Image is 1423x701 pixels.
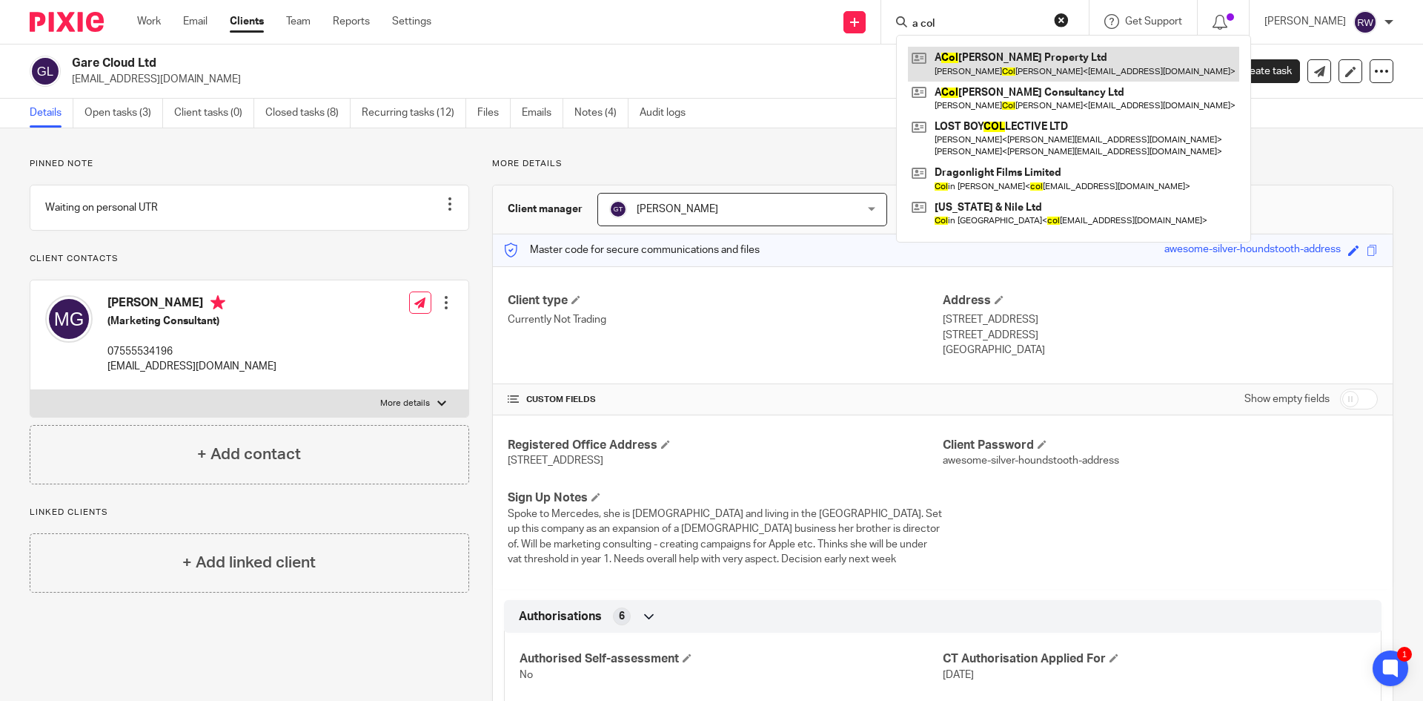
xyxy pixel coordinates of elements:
h4: [PERSON_NAME] [107,295,276,314]
a: Open tasks (3) [84,99,163,128]
p: Currently Not Trading [508,312,943,327]
p: [EMAIL_ADDRESS][DOMAIN_NAME] [72,72,1192,87]
h4: + Add linked client [182,551,316,574]
a: Files [477,99,511,128]
p: Pinned note [30,158,469,170]
h3: Client manager [508,202,583,217]
p: [EMAIL_ADDRESS][DOMAIN_NAME] [107,359,276,374]
p: 07555534196 [107,344,276,359]
p: More details [492,158,1393,170]
div: 1 [1397,647,1412,662]
h4: Authorised Self-assessment [520,651,943,667]
p: Linked clients [30,507,469,519]
h5: (Marketing Consultant) [107,314,276,329]
h4: + Add contact [197,443,301,466]
a: Work [137,14,161,29]
a: Clients [230,14,264,29]
a: Create task [1214,59,1300,83]
a: Details [30,99,73,128]
a: Team [286,14,311,29]
h4: CT Authorisation Applied For [943,651,1366,667]
a: Reports [333,14,370,29]
img: svg%3E [30,56,61,87]
a: Emails [522,99,563,128]
div: awesome-silver-houndstooth-address [1164,242,1341,259]
p: More details [380,398,430,409]
p: Master code for secure communications and files [504,243,760,257]
h4: Registered Office Address [508,438,943,453]
label: Show empty fields [1244,392,1330,407]
a: Audit logs [640,99,697,128]
p: Client contacts [30,253,469,265]
a: Client tasks (0) [174,99,254,128]
a: Closed tasks (8) [265,99,351,128]
h4: Address [943,293,1378,309]
span: Spoke to Mercedes, she is [DEMOGRAPHIC_DATA] and living in the [GEOGRAPHIC_DATA]. Set up this com... [508,509,942,565]
input: Search [911,18,1044,31]
p: [GEOGRAPHIC_DATA] [943,343,1378,358]
a: Recurring tasks (12) [362,99,466,128]
p: [STREET_ADDRESS] [943,312,1378,327]
p: [PERSON_NAME] [1264,14,1346,29]
i: Primary [210,295,225,310]
h4: Client type [508,293,943,309]
img: svg%3E [609,200,627,218]
span: No [520,670,533,680]
p: [STREET_ADDRESS] [943,328,1378,343]
span: [DATE] [943,670,974,680]
span: [STREET_ADDRESS] [508,455,603,466]
h4: Sign Up Notes [508,490,943,506]
span: Authorisations [519,609,602,625]
h4: CUSTOM FIELDS [508,394,943,406]
span: Get Support [1125,16,1182,27]
img: Pixie [30,12,104,32]
h2: Gare Cloud Ltd [72,56,968,71]
img: svg%3E [1353,10,1377,34]
h4: Client Password [943,438,1378,453]
span: 6 [619,609,625,624]
button: Clear [1054,13,1069,27]
a: Email [183,14,208,29]
img: svg%3E [45,295,93,343]
a: Notes (4) [574,99,628,128]
a: Settings [392,14,431,29]
span: awesome-silver-houndstooth-address [943,455,1119,466]
span: [PERSON_NAME] [637,204,718,214]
